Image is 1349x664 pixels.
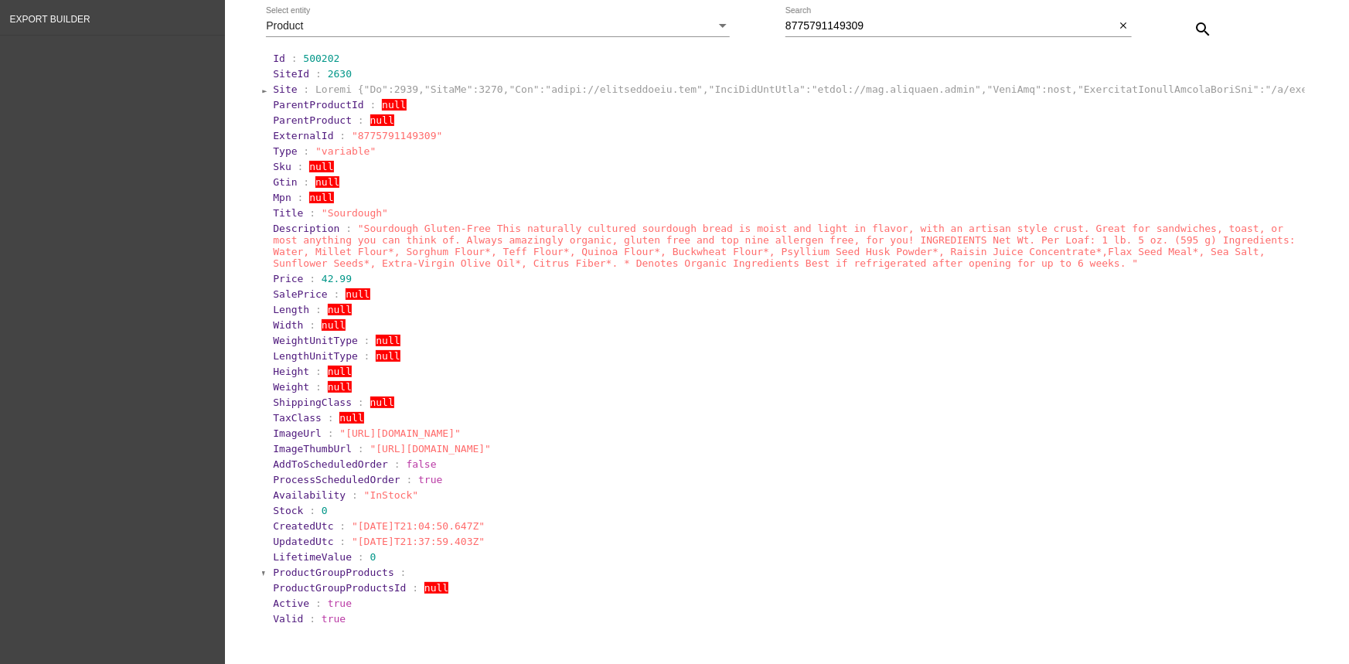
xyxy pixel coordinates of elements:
span: : [328,427,334,439]
span: : [303,83,309,95]
span: : [358,443,364,455]
span: "[DATE]T21:04:50.647Z" [352,520,485,532]
span: null [339,412,363,424]
span: : [291,53,298,64]
span: LifetimeValue [273,551,352,563]
span: Gtin [273,176,297,188]
span: 2630 [328,68,352,80]
span: ProductGroupProductsId [273,582,406,594]
input: Search [785,20,1116,32]
span: Availability [273,489,346,501]
span: : [364,335,370,346]
span: true [322,613,346,625]
span: "Sourdough" [322,207,388,219]
span: Product [266,19,303,32]
span: Title [273,207,303,219]
span: null [309,192,333,203]
span: null [370,114,394,126]
span: : [358,397,364,408]
span: null [309,161,333,172]
span: : [339,520,346,532]
span: : [309,207,315,219]
span: null [315,176,339,188]
span: CreatedUtc [273,520,333,532]
span: true [328,598,352,609]
mat-icon: close [1118,20,1129,32]
span: "InStock" [364,489,418,501]
span: : [315,304,322,315]
span: null [328,366,352,377]
span: Height [273,366,309,377]
span: "[DATE]T21:37:59.403Z" [352,536,485,547]
span: Price [273,273,303,284]
span: : [358,114,364,126]
span: : [358,551,364,563]
span: "[URL][DOMAIN_NAME]" [370,443,492,455]
mat-icon: search [1194,20,1212,39]
span: 500202 [303,53,339,64]
span: SiteId [273,68,309,80]
span: : [309,319,315,331]
span: Type [273,145,297,157]
span: "Sourdough Gluten-Free This naturally cultured sourdough bread is moist and light in flavor, with... [273,223,1296,269]
span: : [315,366,322,377]
span: ImageUrl [273,427,322,439]
span: : [400,567,407,578]
span: AddToScheduledOrder [273,458,388,470]
span: UpdatedUtc [273,536,333,547]
span: : [412,582,418,594]
span: null [382,99,406,111]
span: "8775791149309" [352,130,442,141]
span: "variable" [315,145,376,157]
span: ExternalId [273,130,333,141]
span: Valid [273,613,303,625]
span: null [346,288,370,300]
span: : [370,99,376,111]
span: : [303,145,309,157]
span: : [315,381,322,393]
span: ProcessScheduledOrder [273,474,400,485]
span: ImageThumbUrl [273,443,352,455]
span: : [394,458,400,470]
span: null [322,319,346,331]
span: ShippingClass [273,397,352,408]
span: Weight [273,381,309,393]
span: : [303,176,309,188]
span: LengthUnitType [273,350,358,362]
span: 42.99 [322,273,352,284]
span: : [309,273,315,284]
span: 0 [322,505,328,516]
span: Mpn [273,192,291,203]
span: null [376,350,400,362]
span: true [418,474,442,485]
span: Id [273,53,285,64]
span: null [328,304,352,315]
span: ParentProduct [273,114,352,126]
span: SalePrice [273,288,327,300]
span: null [424,582,448,594]
span: : [298,161,304,172]
span: : [298,192,304,203]
span: : [309,613,315,625]
span: ProductGroupProducts [273,567,394,578]
span: null [328,381,352,393]
span: : [352,489,358,501]
span: Sku [273,161,291,172]
span: "[URL][DOMAIN_NAME]" [339,427,461,439]
span: false [407,458,437,470]
span: ParentProductId [273,99,363,111]
span: : [315,68,322,80]
span: : [339,536,346,547]
button: Clear [1116,18,1132,34]
span: Export Builder [10,14,90,25]
span: Description [273,223,339,234]
span: : [328,412,334,424]
span: : [339,130,346,141]
span: Length [273,304,309,315]
span: 0 [370,551,376,563]
span: WeightUnitType [273,335,358,346]
span: : [309,505,315,516]
span: : [334,288,340,300]
span: null [376,335,400,346]
mat-select: Select entity [266,20,730,32]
